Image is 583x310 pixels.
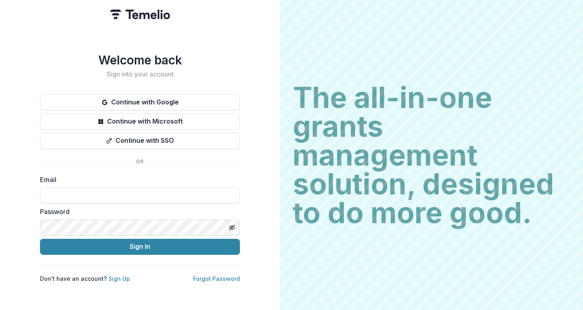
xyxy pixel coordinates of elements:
[193,275,240,282] a: Forgot Password
[40,114,240,130] button: Continue with Microsoft
[40,274,130,283] p: Don't have an account?
[108,275,130,282] a: Sign Up
[226,221,238,234] button: Toggle password visibility
[40,239,240,255] button: Sign In
[40,53,240,67] h1: Welcome back
[110,10,170,19] img: Temelio
[40,70,240,78] h2: Sign into your account
[40,175,235,184] label: Email
[40,133,240,149] button: Continue with SSO
[40,207,235,216] label: Password
[40,94,240,110] button: Continue with Google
